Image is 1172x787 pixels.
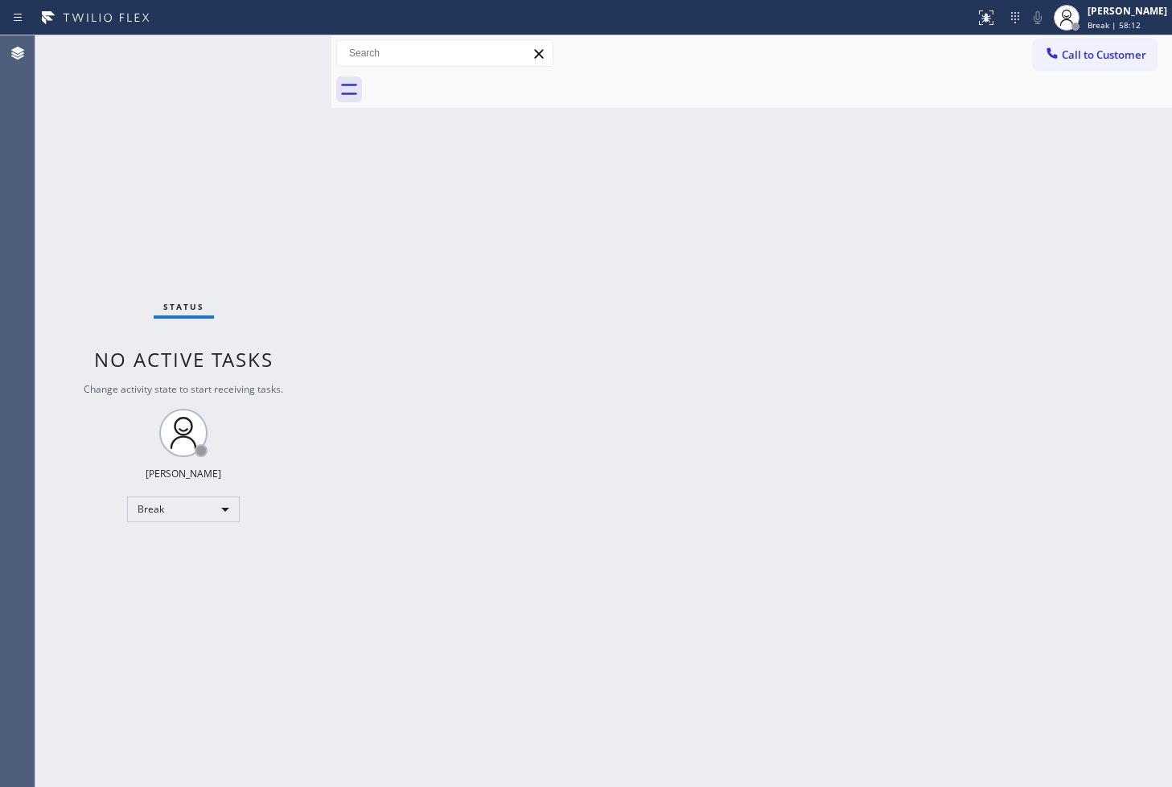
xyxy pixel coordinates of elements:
div: [PERSON_NAME] [146,467,221,480]
input: Search [337,40,553,66]
span: Status [163,301,204,312]
span: Call to Customer [1062,47,1146,62]
div: [PERSON_NAME] [1088,4,1167,18]
span: Break | 58:12 [1088,19,1141,31]
span: No active tasks [94,346,273,373]
div: Break [127,497,240,522]
button: Call to Customer [1034,39,1157,70]
button: Mute [1026,6,1049,29]
span: Change activity state to start receiving tasks. [84,382,283,396]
